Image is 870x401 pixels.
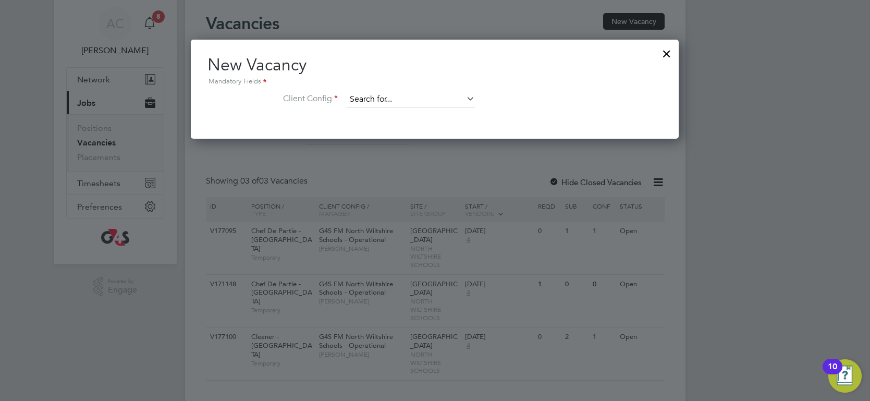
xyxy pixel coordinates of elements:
[207,93,338,104] label: Client Config
[828,359,862,393] button: Open Resource Center, 10 new notifications
[346,92,475,107] input: Search for...
[207,54,662,88] h2: New Vacancy
[207,76,662,88] div: Mandatory Fields
[828,367,837,380] div: 10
